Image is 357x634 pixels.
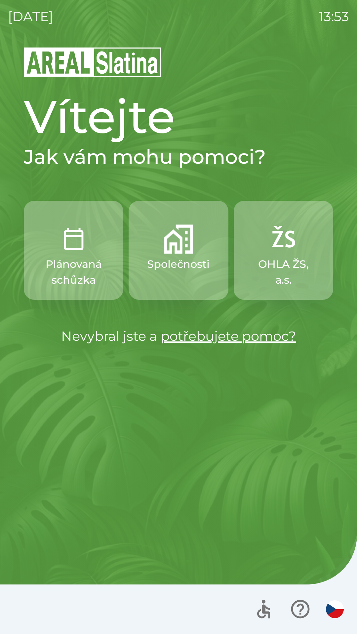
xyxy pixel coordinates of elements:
h2: Jak vám mohu pomoci? [24,145,333,169]
a: potřebujete pomoc? [161,328,296,344]
img: 0ea463ad-1074-4378-bee6-aa7a2f5b9440.png [59,225,88,254]
p: 13:53 [319,7,349,26]
img: cs flag [326,600,344,618]
p: Plánovaná schůzka [40,256,107,288]
button: OHLA ŽS, a.s. [234,201,333,300]
img: Logo [24,46,333,78]
img: 9f72f9f4-8902-46ff-b4e6-bc4241ee3c12.png [269,225,298,254]
p: Společnosti [147,256,210,272]
button: Společnosti [129,201,228,300]
p: Nevybral jste a [24,326,333,346]
p: [DATE] [8,7,53,26]
button: Plánovaná schůzka [24,201,123,300]
img: 58b4041c-2a13-40f9-aad2-b58ace873f8c.png [164,225,193,254]
h1: Vítejte [24,88,333,145]
p: OHLA ŽS, a.s. [250,256,317,288]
